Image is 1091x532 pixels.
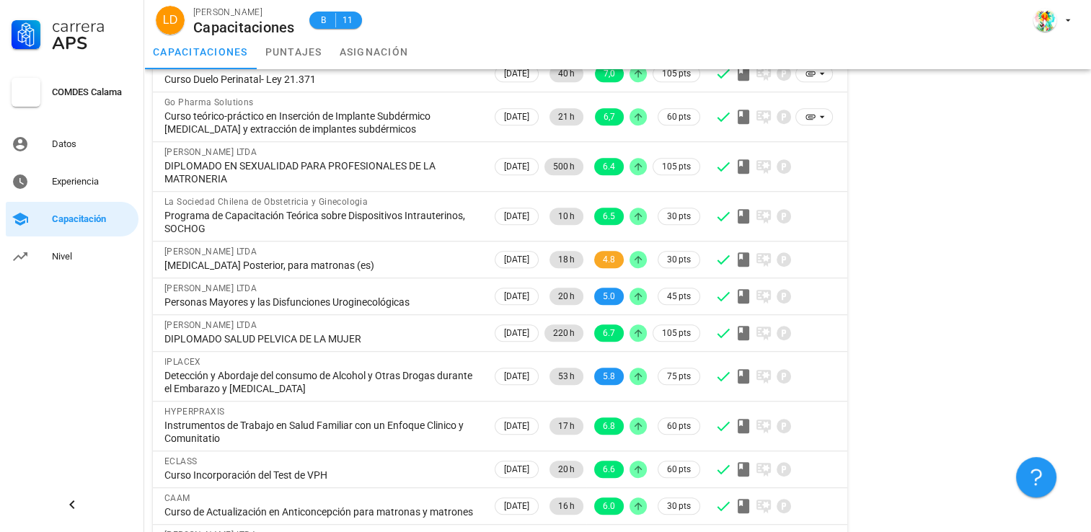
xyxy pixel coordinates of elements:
span: 105 pts [662,326,691,340]
span: 6.6 [603,461,615,478]
a: Capacitación [6,202,138,236]
div: avatar [1033,9,1056,32]
div: Curso Incorporación del Test de VPH [164,469,480,482]
div: DIPLOMADO SALUD PELVICA DE LA MUJER [164,332,480,345]
span: 60 pts [667,462,691,476]
div: Programa de Capacitación Teórica sobre Dispositivos Intrauterinos, SOCHOG [164,209,480,235]
span: 5.0 [603,288,615,305]
span: 20 h [558,461,575,478]
a: Experiencia [6,164,138,199]
div: Instrumentos de Trabajo en Salud Familiar con un Enfoque Clinico y Comunitatio [164,419,480,445]
div: COMDES Calama [52,87,133,98]
span: 40 h [558,65,575,82]
div: Personas Mayores y las Disfunciones Uroginecológicas [164,296,480,309]
div: Nivel [52,251,133,262]
span: [DATE] [504,368,529,384]
div: APS [52,35,133,52]
span: La Sociedad Chilena de Obstetricia y Ginecologia [164,197,368,207]
span: IPLACEX [164,357,201,367]
div: Datos [52,138,133,150]
div: Experiencia [52,176,133,187]
span: 7,0 [604,65,615,82]
span: 6.4 [603,158,615,175]
span: [PERSON_NAME] LTDA [164,283,257,293]
div: Curso Duelo Perinatal- Ley 21.371 [164,73,480,86]
span: [PERSON_NAME] LTDA [164,147,257,157]
div: Capacitación [52,213,133,225]
span: 6.5 [603,208,615,225]
span: ECLASS [164,456,197,466]
span: 60 pts [667,419,691,433]
span: 30 pts [667,209,691,223]
span: 30 pts [667,499,691,513]
span: 500 h [553,158,575,175]
span: [DATE] [504,498,529,514]
span: 10 h [558,208,575,225]
span: LD [163,6,177,35]
div: DIPLOMADO EN SEXUALIDAD PARA PROFESIONALES DE LA MATRONERIA [164,159,480,185]
span: B [318,13,330,27]
div: Capacitaciones [193,19,295,35]
span: [DATE] [504,66,529,81]
span: 6.0 [603,497,615,515]
span: Go Pharma Solutions [164,97,254,107]
span: 6.8 [603,417,615,435]
a: puntajes [257,35,331,69]
span: 30 pts [667,252,691,267]
span: 18 h [558,251,575,268]
span: [DATE] [504,461,529,477]
span: 6,7 [604,108,615,125]
span: 60 pts [667,110,691,124]
a: Nivel [6,239,138,274]
span: 4.8 [603,251,615,268]
span: 21 h [558,108,575,125]
span: [DATE] [504,252,529,267]
span: 105 pts [662,66,691,81]
div: Curso de Actualización en Anticoncepción para matronas y matrones [164,505,480,518]
span: 220 h [553,324,575,342]
span: [DATE] [504,208,529,224]
span: 45 pts [667,289,691,303]
span: [PERSON_NAME] LTDA [164,320,257,330]
span: 5.8 [603,368,615,385]
span: 105 pts [662,159,691,174]
div: [MEDICAL_DATA] Posterior, para matronas (es) [164,259,480,272]
span: 11 [342,13,353,27]
span: [DATE] [504,159,529,174]
span: 75 pts [667,369,691,384]
div: avatar [156,6,185,35]
span: 17 h [558,417,575,435]
span: CAAM [164,493,190,503]
a: capacitaciones [144,35,257,69]
span: [DATE] [504,288,529,304]
div: Carrera [52,17,133,35]
span: [DATE] [504,418,529,434]
span: 53 h [558,368,575,385]
div: Curso teórico-práctico en Inserción de Implante Subdérmico [MEDICAL_DATA] y extracción de implant... [164,110,480,136]
span: [DATE] [504,109,529,125]
a: Datos [6,127,138,161]
a: asignación [331,35,418,69]
span: HYPERPRAXIS [164,407,224,417]
span: 6.7 [603,324,615,342]
span: 20 h [558,288,575,305]
div: Detección y Abordaje del consumo de Alcohol y Otras Drogas durante el Embarazo y [MEDICAL_DATA] [164,369,480,395]
span: [PERSON_NAME] LTDA [164,247,257,257]
span: [DATE] [504,325,529,341]
span: 16 h [558,497,575,515]
div: [PERSON_NAME] [193,5,295,19]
